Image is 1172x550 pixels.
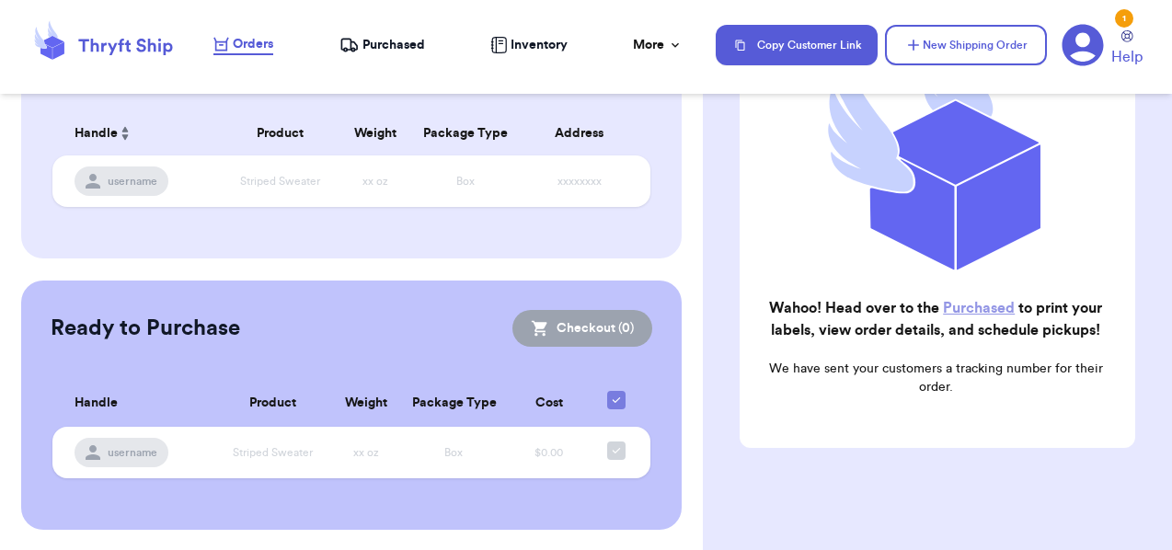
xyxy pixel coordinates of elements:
span: Box [456,176,475,187]
span: Orders [233,35,273,53]
button: Checkout (0) [512,310,652,347]
th: Package Type [401,380,506,427]
a: 1 [1062,24,1104,66]
button: Sort ascending [118,122,132,144]
div: 1 [1115,9,1133,28]
span: Handle [75,394,118,413]
span: Handle [75,124,118,143]
a: Purchased [339,36,425,54]
h2: Ready to Purchase [51,314,240,343]
span: username [108,174,157,189]
th: Product [220,111,339,155]
th: Package Type [411,111,519,155]
th: Address [519,111,650,155]
div: More [633,36,683,54]
th: Cost [506,380,593,427]
span: Striped Sweater [233,447,313,458]
a: Orders [213,35,273,55]
th: Weight [331,380,401,427]
span: Help [1111,46,1143,68]
p: We have sent your customers a tracking number for their order. [754,360,1117,396]
span: Inventory [511,36,568,54]
h2: Wahoo! Head over to the to print your labels, view order details, and schedule pickups! [754,297,1117,341]
span: $0.00 [534,447,563,458]
span: Box [444,447,463,458]
th: Weight [339,111,411,155]
span: xxxxxxxx [557,176,602,187]
button: Copy Customer Link [716,25,878,65]
span: xx oz [362,176,388,187]
span: Striped Sweater [240,176,320,187]
span: username [108,445,157,460]
th: Product [215,380,331,427]
a: Help [1111,30,1143,68]
a: Inventory [490,36,568,54]
span: xx oz [353,447,379,458]
span: Purchased [362,36,425,54]
a: Purchased [943,301,1015,315]
button: New Shipping Order [885,25,1047,65]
